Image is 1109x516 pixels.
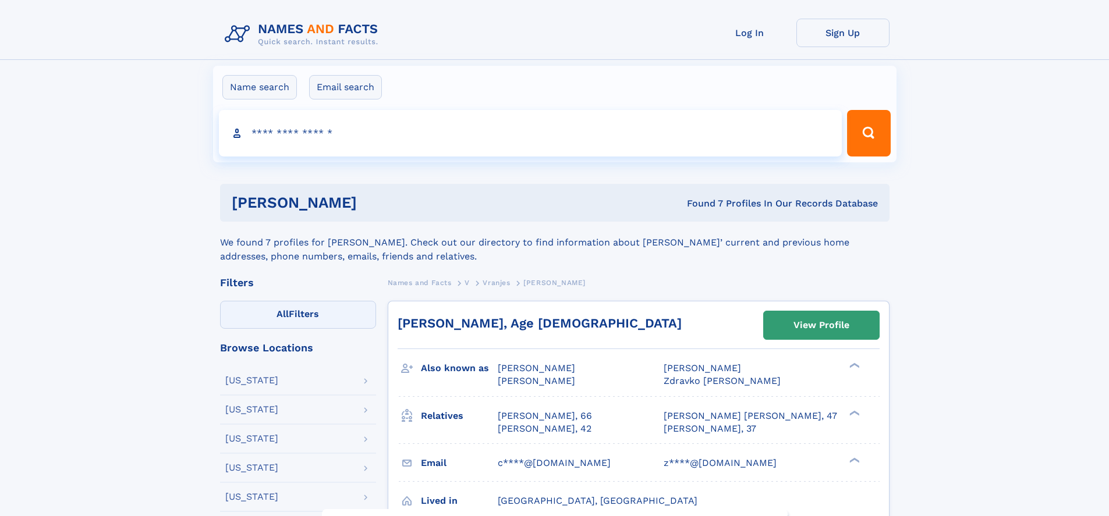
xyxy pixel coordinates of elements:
a: Vranjes [483,275,510,290]
span: [PERSON_NAME] [498,375,575,386]
span: V [465,279,470,287]
a: [PERSON_NAME], Age [DEMOGRAPHIC_DATA] [398,316,682,330]
a: Sign Up [796,19,890,47]
div: [US_STATE] [225,405,278,414]
div: Filters [220,277,376,288]
a: [PERSON_NAME], 66 [498,410,592,422]
span: [PERSON_NAME] [523,279,586,287]
div: ❯ [846,362,860,369]
div: ❯ [846,456,860,464]
div: ❯ [846,409,860,417]
span: [PERSON_NAME] [498,362,575,373]
div: We found 7 profiles for [PERSON_NAME]. Check out our directory to find information about [PERSON_... [220,222,890,264]
div: [US_STATE] [225,376,278,385]
input: search input [219,110,842,156]
h3: Relatives [421,406,498,426]
h3: Lived in [421,491,498,511]
button: Search Button [847,110,890,156]
a: Log In [703,19,796,47]
label: Filters [220,301,376,329]
h3: Also known as [421,358,498,378]
div: [US_STATE] [225,463,278,472]
img: Logo Names and Facts [220,19,388,50]
label: Email search [309,75,382,99]
span: [PERSON_NAME] [664,362,741,373]
div: Browse Locations [220,343,376,353]
span: Zdravko [PERSON_NAME] [664,375,781,386]
div: [US_STATE] [225,492,278,501]
span: All [277,308,289,319]
a: View Profile [764,311,879,339]
div: [US_STATE] [225,434,278,443]
h3: Email [421,453,498,473]
a: Names and Facts [388,275,452,290]
span: [GEOGRAPHIC_DATA], [GEOGRAPHIC_DATA] [498,495,697,506]
a: [PERSON_NAME], 42 [498,422,591,435]
div: View Profile [793,312,849,339]
h1: [PERSON_NAME] [232,195,522,210]
div: Found 7 Profiles In Our Records Database [522,197,878,210]
label: Name search [222,75,297,99]
a: [PERSON_NAME], 37 [664,422,756,435]
span: Vranjes [483,279,510,287]
a: [PERSON_NAME] [PERSON_NAME], 47 [664,410,837,422]
a: V [465,275,470,290]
